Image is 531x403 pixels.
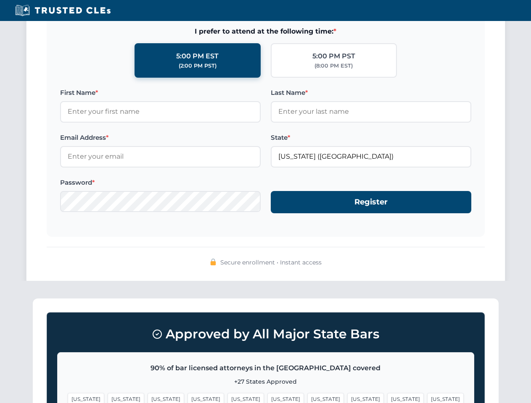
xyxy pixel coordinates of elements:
[271,101,471,122] input: Enter your last name
[60,88,261,98] label: First Name
[271,133,471,143] label: State
[57,323,474,345] h3: Approved by All Major State Bars
[60,101,261,122] input: Enter your first name
[60,133,261,143] label: Email Address
[271,191,471,213] button: Register
[312,51,355,62] div: 5:00 PM PST
[220,258,322,267] span: Secure enrollment • Instant access
[271,146,471,167] input: Florida (FL)
[176,51,219,62] div: 5:00 PM EST
[210,259,217,265] img: 🔒
[60,178,261,188] label: Password
[60,146,261,167] input: Enter your email
[13,4,113,17] img: Trusted CLEs
[60,26,471,37] span: I prefer to attend at the following time:
[68,363,464,374] p: 90% of bar licensed attorneys in the [GEOGRAPHIC_DATA] covered
[179,62,217,70] div: (2:00 PM PST)
[271,88,471,98] label: Last Name
[68,377,464,386] p: +27 States Approved
[314,62,353,70] div: (8:00 PM EST)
